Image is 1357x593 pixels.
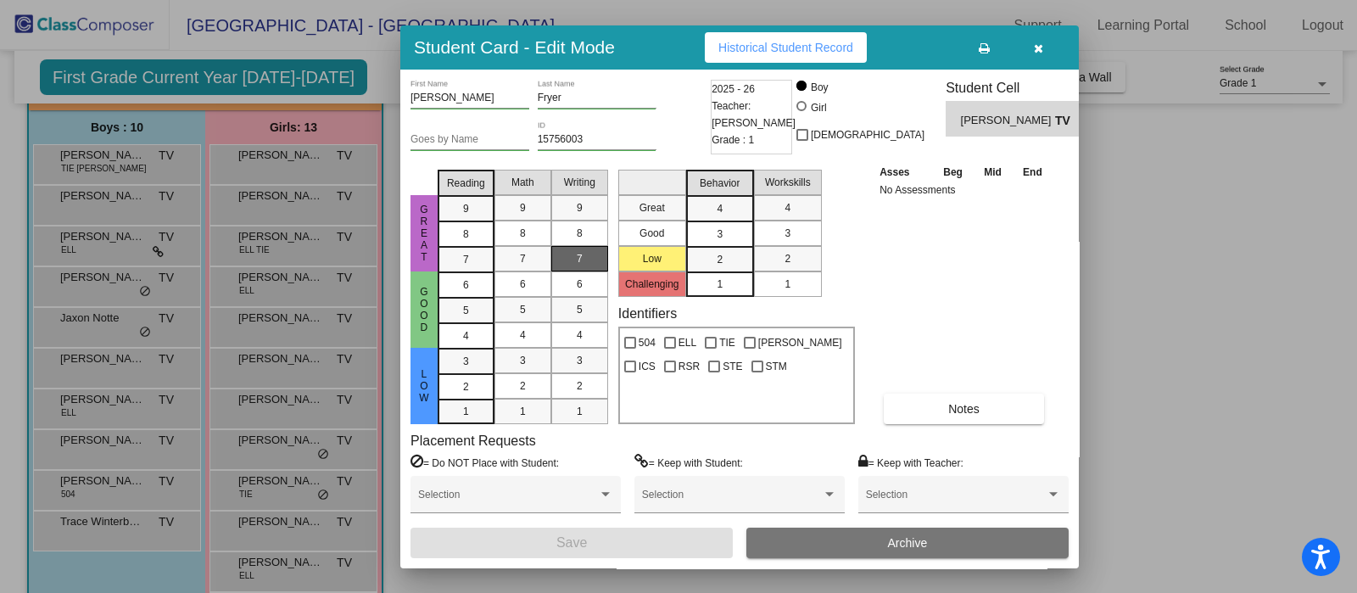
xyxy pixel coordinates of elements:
[810,100,827,115] div: Girl
[577,378,583,394] span: 2
[520,404,526,419] span: 1
[463,328,469,344] span: 4
[765,175,811,190] span: Workskills
[946,80,1093,96] h3: Student Cell
[463,277,469,293] span: 6
[948,402,980,416] span: Notes
[416,204,432,263] span: Great
[634,454,743,471] label: = Keep with Student:
[766,356,787,377] span: STM
[785,226,790,241] span: 3
[577,404,583,419] span: 1
[577,277,583,292] span: 6
[463,379,469,394] span: 2
[1012,163,1053,182] th: End
[463,303,469,318] span: 5
[410,454,559,471] label: = Do NOT Place with Student:
[888,536,928,550] span: Archive
[875,182,1053,199] td: No Assessments
[577,200,583,215] span: 9
[463,252,469,267] span: 7
[538,134,656,146] input: Enter ID
[618,305,677,322] label: Identifiers
[416,368,432,404] span: Low
[520,378,526,394] span: 2
[1055,112,1079,130] span: TV
[961,112,1055,130] span: [PERSON_NAME]
[520,251,526,266] span: 7
[564,175,595,190] span: Writing
[410,134,529,146] input: goes by name
[520,226,526,241] span: 8
[520,327,526,343] span: 4
[785,277,790,292] span: 1
[639,333,656,353] span: 504
[463,227,469,242] span: 8
[463,354,469,369] span: 3
[717,201,723,216] span: 4
[463,201,469,216] span: 9
[712,81,755,98] span: 2025 - 26
[875,163,932,182] th: Asses
[717,227,723,242] span: 3
[410,433,536,449] label: Placement Requests
[463,404,469,419] span: 1
[884,394,1044,424] button: Notes
[811,125,924,145] span: [DEMOGRAPHIC_DATA]
[932,163,973,182] th: Beg
[718,41,853,54] span: Historical Student Record
[712,98,796,131] span: Teacher: [PERSON_NAME]
[785,251,790,266] span: 2
[520,200,526,215] span: 9
[577,327,583,343] span: 4
[577,353,583,368] span: 3
[416,286,432,333] span: Good
[717,277,723,292] span: 1
[723,356,742,377] span: STE
[678,333,696,353] span: ELL
[410,528,733,558] button: Save
[447,176,485,191] span: Reading
[556,535,587,550] span: Save
[639,356,656,377] span: ICS
[700,176,740,191] span: Behavior
[705,32,867,63] button: Historical Student Record
[974,163,1012,182] th: Mid
[577,226,583,241] span: 8
[717,252,723,267] span: 2
[520,353,526,368] span: 3
[785,200,790,215] span: 4
[712,131,754,148] span: Grade : 1
[746,528,1069,558] button: Archive
[520,277,526,292] span: 6
[858,454,963,471] label: = Keep with Teacher:
[414,36,615,58] h3: Student Card - Edit Mode
[520,302,526,317] span: 5
[719,333,735,353] span: TIE
[678,356,700,377] span: RSR
[810,80,829,95] div: Boy
[511,175,534,190] span: Math
[758,333,842,353] span: [PERSON_NAME]
[577,251,583,266] span: 7
[577,302,583,317] span: 5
